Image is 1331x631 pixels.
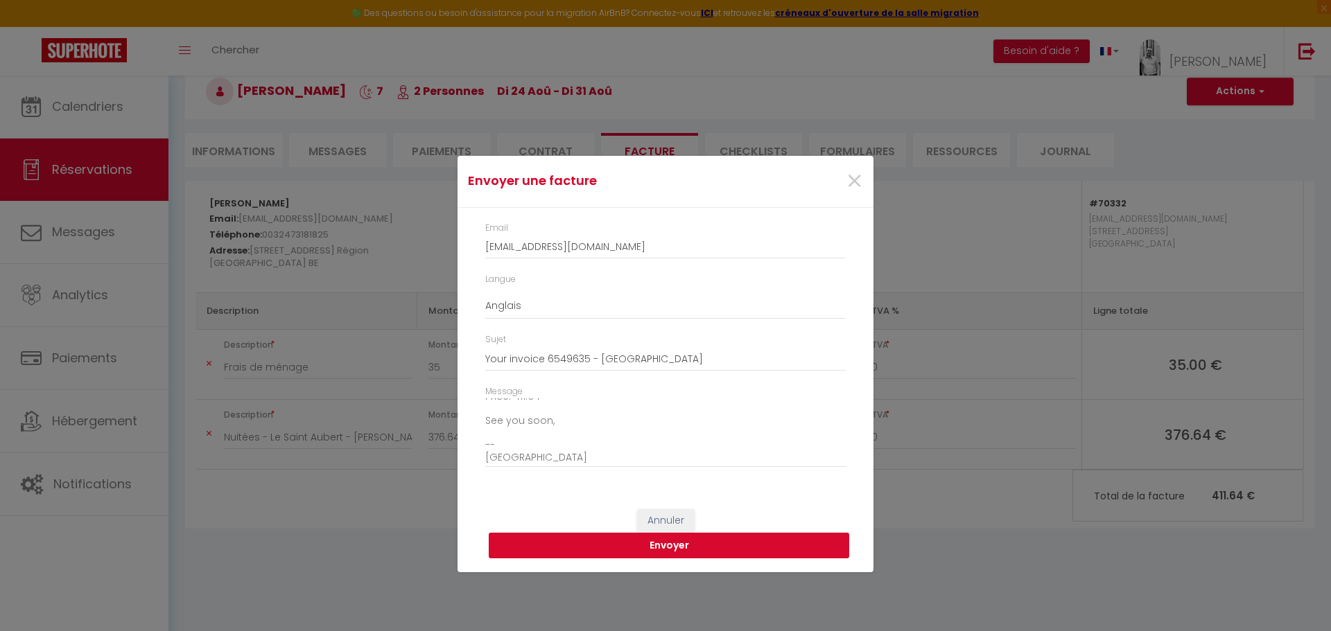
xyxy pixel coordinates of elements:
[485,222,508,235] label: Email
[485,333,506,346] label: Sujet
[637,509,695,533] button: Annuler
[846,167,863,197] button: Close
[468,171,725,190] h4: Envoyer une facture
[485,385,523,398] label: Message
[489,533,849,559] button: Envoyer
[485,273,516,286] label: Langue
[11,6,53,47] button: Ouvrir le widget de chat LiveChat
[846,161,863,202] span: ×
